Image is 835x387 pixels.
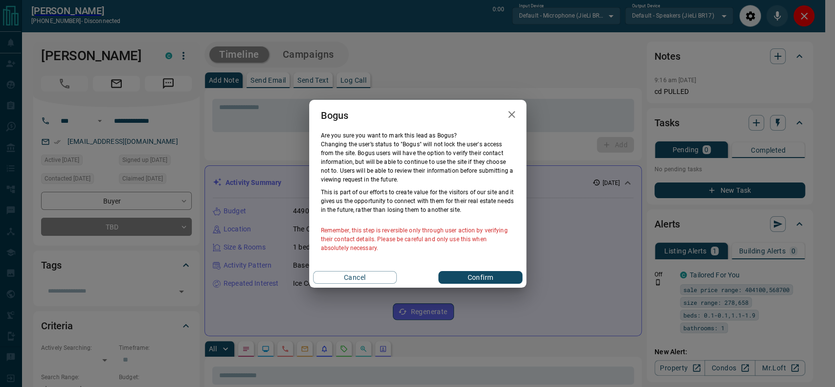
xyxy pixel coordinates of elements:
p: Remember, this step is reversible only through user action by verifying their contact details. Pl... [321,226,515,252]
p: This is part of our efforts to create value for the visitors of our site and it gives us the oppo... [321,188,515,214]
button: Cancel [313,271,397,284]
h2: Bogus [309,100,361,131]
p: Changing the user’s status to "Bogus" will not lock the user's access from the site. Bogus users ... [321,140,515,184]
p: Are you sure you want to mark this lead as Bogus ? [321,131,515,140]
button: Confirm [438,271,522,284]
